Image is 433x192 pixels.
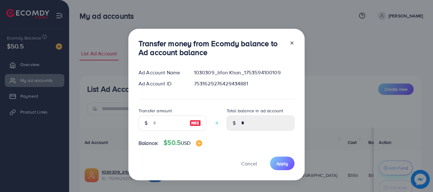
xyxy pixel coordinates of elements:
[276,160,288,167] span: Apply
[270,157,294,170] button: Apply
[196,140,202,146] img: image
[190,119,201,127] img: image
[133,69,189,76] div: Ad Account Name
[189,80,300,87] div: 7531629276429434881
[139,108,172,114] label: Transfer amount
[164,139,202,147] h4: $50.5
[181,139,191,146] span: USD
[227,108,283,114] label: Total balance in ad account
[133,80,189,87] div: Ad Account ID
[139,39,284,57] h3: Transfer money from Ecomdy balance to Ad account balance
[241,160,257,167] span: Cancel
[139,139,158,147] span: Balance:
[189,69,300,76] div: 1030309_Irfan Khan_1753594100109
[233,157,265,170] button: Cancel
